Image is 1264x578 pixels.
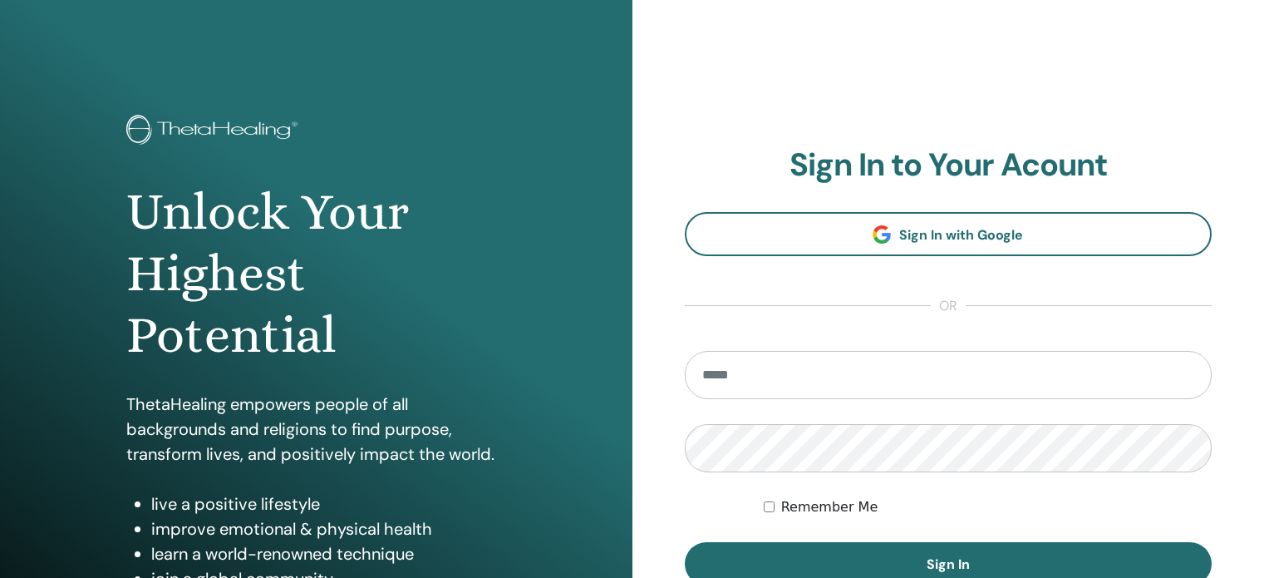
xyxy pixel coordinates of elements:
[931,296,966,316] span: or
[151,492,506,516] li: live a positive lifestyle
[764,497,1212,517] div: Keep me authenticated indefinitely or until I manually logout
[927,556,970,573] span: Sign In
[151,516,506,541] li: improve emotional & physical health
[781,497,878,517] label: Remember Me
[685,146,1212,185] h2: Sign In to Your Acount
[126,392,506,467] p: ThetaHealing empowers people of all backgrounds and religions to find purpose, transform lives, a...
[899,226,1023,244] span: Sign In with Google
[151,541,506,566] li: learn a world-renowned technique
[126,181,506,367] h1: Unlock Your Highest Potential
[685,212,1212,256] a: Sign In with Google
